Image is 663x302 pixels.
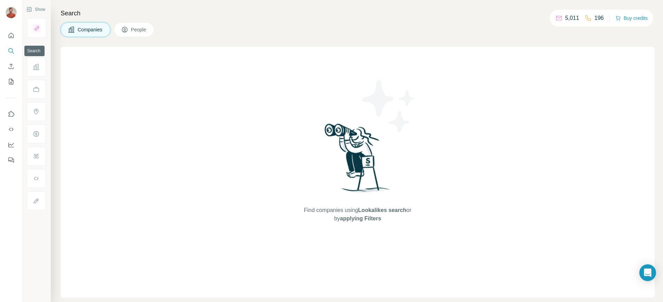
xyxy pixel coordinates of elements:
p: 5,011 [565,14,579,22]
h4: Search [61,8,655,18]
img: Surfe Illustration - Woman searching with binoculars [321,122,394,199]
span: Companies [78,26,103,33]
button: Enrich CSV [6,60,17,73]
button: Use Surfe on LinkedIn [6,108,17,120]
button: Feedback [6,154,17,166]
button: My lists [6,75,17,88]
img: Surfe Illustration - Stars [358,75,420,137]
img: Avatar [6,7,17,18]
button: Search [6,45,17,57]
span: Lookalikes search [358,207,406,213]
button: Use Surfe API [6,123,17,136]
span: People [131,26,147,33]
span: applying Filters [340,216,381,221]
p: 196 [594,14,604,22]
div: Open Intercom Messenger [639,264,656,281]
span: Find companies using or by [302,206,413,223]
button: Quick start [6,29,17,42]
button: Dashboard [6,138,17,151]
button: Buy credits [615,13,648,23]
button: Show [22,4,50,15]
